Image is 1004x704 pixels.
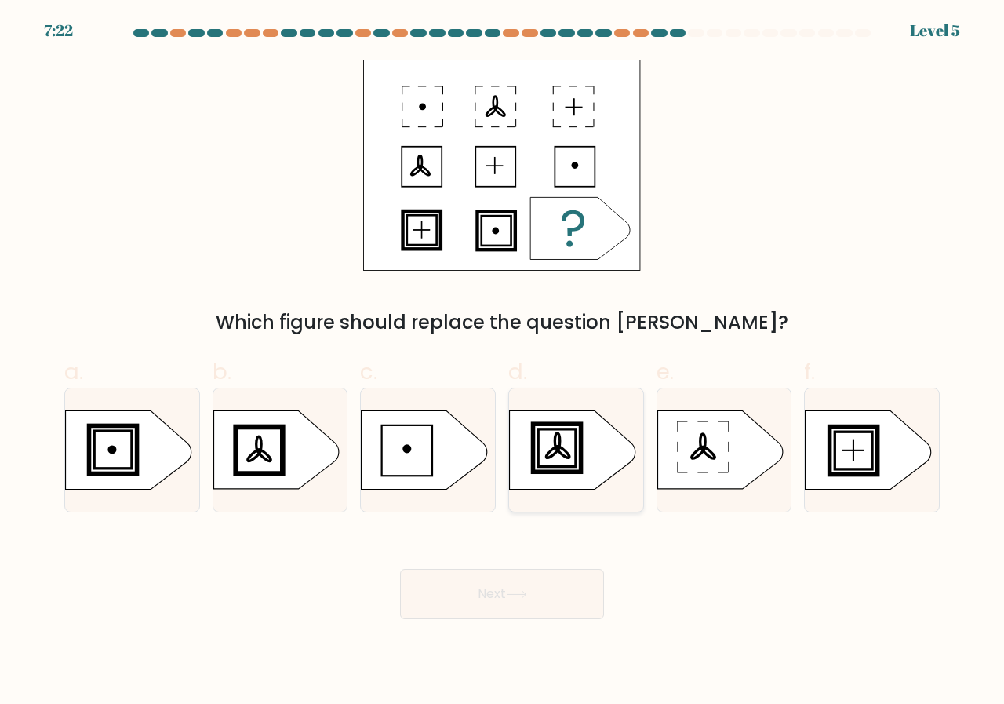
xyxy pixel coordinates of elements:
div: Level 5 [910,19,960,42]
div: 7:22 [44,19,73,42]
button: Next [400,569,604,619]
div: Which figure should replace the question [PERSON_NAME]? [74,308,930,337]
span: d. [508,356,527,387]
span: c. [360,356,377,387]
span: a. [64,356,83,387]
span: e. [657,356,674,387]
span: b. [213,356,231,387]
span: f. [804,356,815,387]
